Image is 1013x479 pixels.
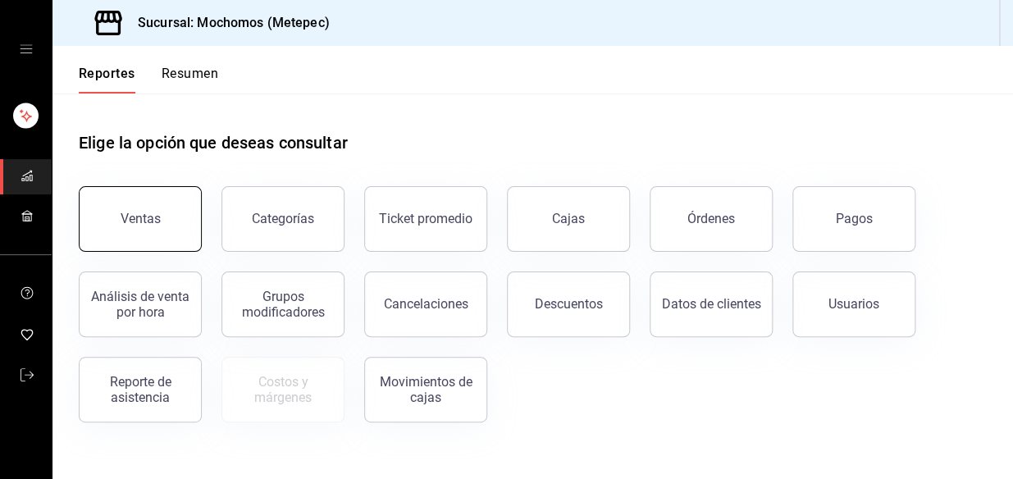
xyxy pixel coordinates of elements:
[650,186,773,252] button: Órdenes
[364,271,487,337] button: Cancelaciones
[375,374,477,405] div: Movimientos de cajas
[79,130,348,155] h1: Elige la opción que deseas consultar
[125,13,330,33] h3: Sucursal: Mochomos (Metepec)
[221,186,345,252] button: Categorías
[507,271,630,337] button: Descuentos
[650,271,773,337] button: Datos de clientes
[20,43,33,56] button: open drawer
[662,296,761,312] div: Datos de clientes
[79,357,202,422] button: Reporte de asistencia
[364,186,487,252] button: Ticket promedio
[828,296,879,312] div: Usuarios
[89,374,191,405] div: Reporte de asistencia
[792,271,915,337] button: Usuarios
[364,357,487,422] button: Movimientos de cajas
[79,66,135,94] button: Reportes
[552,211,585,226] div: Cajas
[232,289,334,320] div: Grupos modificadores
[792,186,915,252] button: Pagos
[379,211,472,226] div: Ticket promedio
[507,186,630,252] button: Cajas
[79,66,218,94] div: navigation tabs
[79,271,202,337] button: Análisis de venta por hora
[221,357,345,422] button: Contrata inventarios para ver este reporte
[252,211,314,226] div: Categorías
[89,289,191,320] div: Análisis de venta por hora
[687,211,735,226] div: Órdenes
[121,211,161,226] div: Ventas
[162,66,218,94] button: Resumen
[384,296,468,312] div: Cancelaciones
[221,271,345,337] button: Grupos modificadores
[535,296,603,312] div: Descuentos
[232,374,334,405] div: Costos y márgenes
[79,186,202,252] button: Ventas
[836,211,873,226] div: Pagos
